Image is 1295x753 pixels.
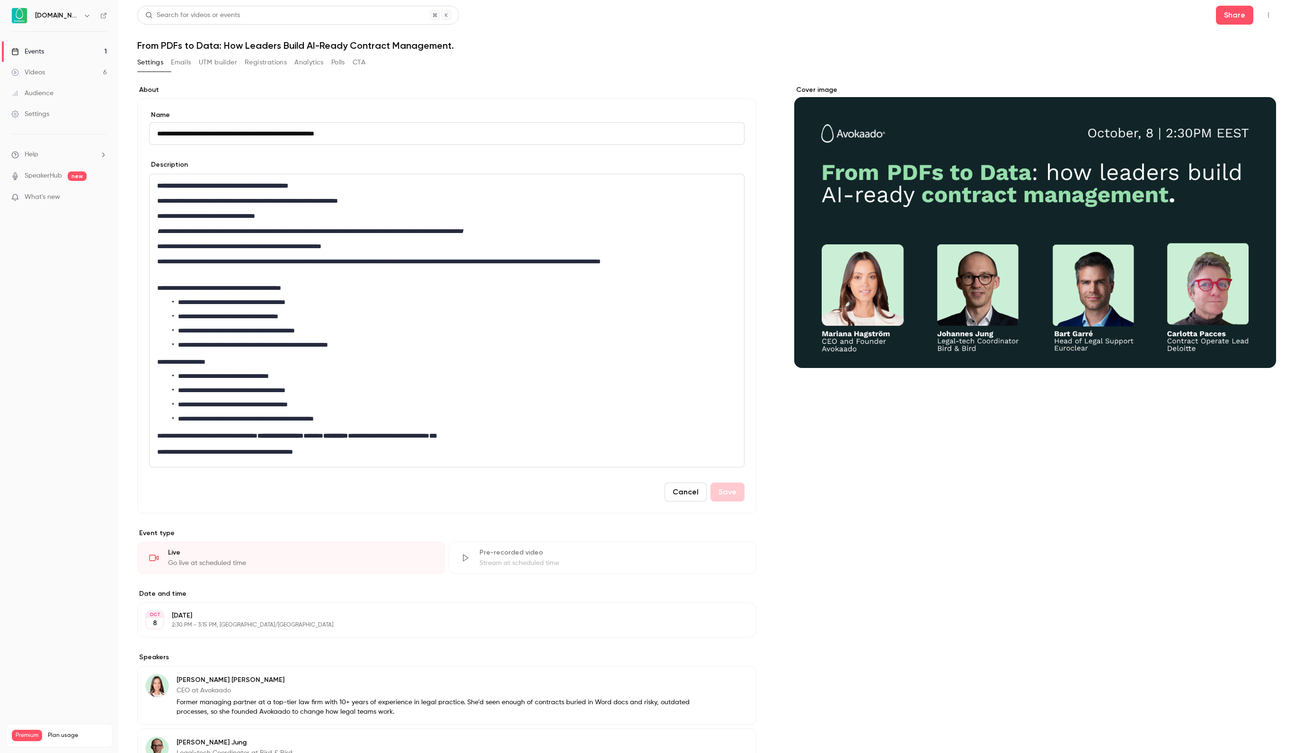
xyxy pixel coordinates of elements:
section: description [149,174,745,467]
div: Pre-recorded video [479,548,745,557]
img: Mariana Hagström [146,674,169,697]
button: Registrations [245,55,287,70]
span: Premium [12,730,42,741]
div: Pre-recorded videoStream at scheduled time [449,542,756,574]
button: UTM builder [199,55,237,70]
div: Events [11,47,44,56]
button: Settings [137,55,163,70]
p: 8 [153,619,157,628]
label: About [137,85,756,95]
a: SpeakerHub [25,171,62,181]
button: Cancel [665,483,707,502]
span: new [68,171,87,181]
li: help-dropdown-opener [11,150,107,160]
button: CTA [353,55,365,70]
div: Go live at scheduled time [168,558,433,568]
div: OCT [146,611,163,618]
div: Search for videos or events [145,10,240,20]
label: Name [149,110,745,120]
section: Cover image [794,85,1276,368]
p: Event type [137,529,756,538]
p: [DATE] [172,611,706,620]
div: Mariana Hagström[PERSON_NAME] [PERSON_NAME]CEO at AvokaadoFormer managing partner at a top-tier l... [137,666,756,725]
h1: From PDFs to Data: How Leaders Build AI-Ready Contract Management. [137,40,1276,51]
span: Help [25,150,38,160]
p: [PERSON_NAME] [PERSON_NAME] [177,675,695,685]
img: Avokaado.io [12,8,27,23]
div: Audience [11,89,53,98]
button: Polls [331,55,345,70]
p: [PERSON_NAME] Jung [177,738,646,747]
div: Settings [11,109,49,119]
button: Share [1216,6,1253,25]
label: Speakers [137,653,756,662]
span: What's new [25,192,60,202]
div: editor [150,174,744,467]
div: LiveGo live at scheduled time [137,542,445,574]
div: Stream at scheduled time [479,558,745,568]
button: Analytics [294,55,324,70]
div: Live [168,548,433,557]
label: Date and time [137,589,756,599]
label: Cover image [794,85,1276,95]
span: Plan usage [48,732,106,739]
p: 2:30 PM - 3:15 PM, [GEOGRAPHIC_DATA]/[GEOGRAPHIC_DATA] [172,621,706,629]
h6: [DOMAIN_NAME] [35,11,80,20]
p: Former managing partner at a top-tier law firm with 10+ years of experience in legal practice. Sh... [177,698,695,717]
button: Emails [171,55,191,70]
p: CEO at Avokaado [177,686,695,695]
label: Description [149,160,188,170]
div: Videos [11,68,45,77]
